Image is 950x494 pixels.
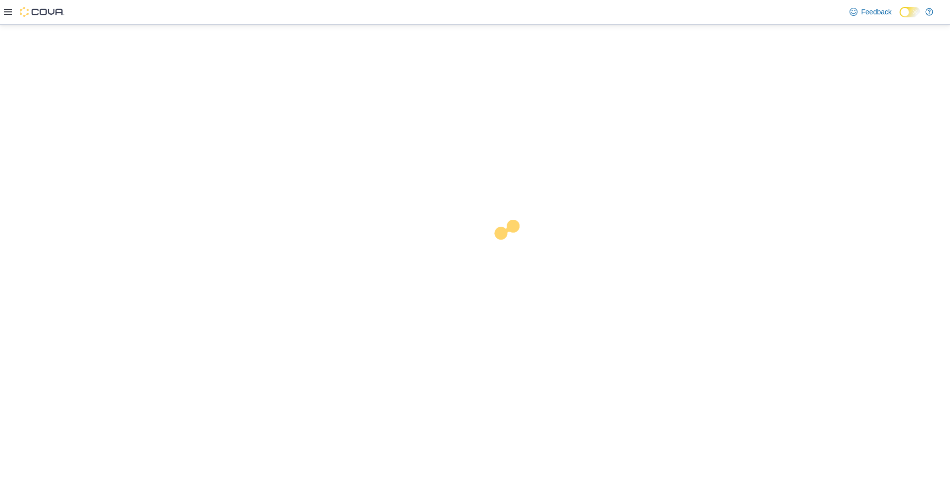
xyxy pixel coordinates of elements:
span: Dark Mode [900,17,900,18]
a: Feedback [846,2,896,22]
img: Cova [20,7,64,17]
span: Feedback [861,7,892,17]
input: Dark Mode [900,7,920,17]
img: cova-loader [475,212,549,287]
